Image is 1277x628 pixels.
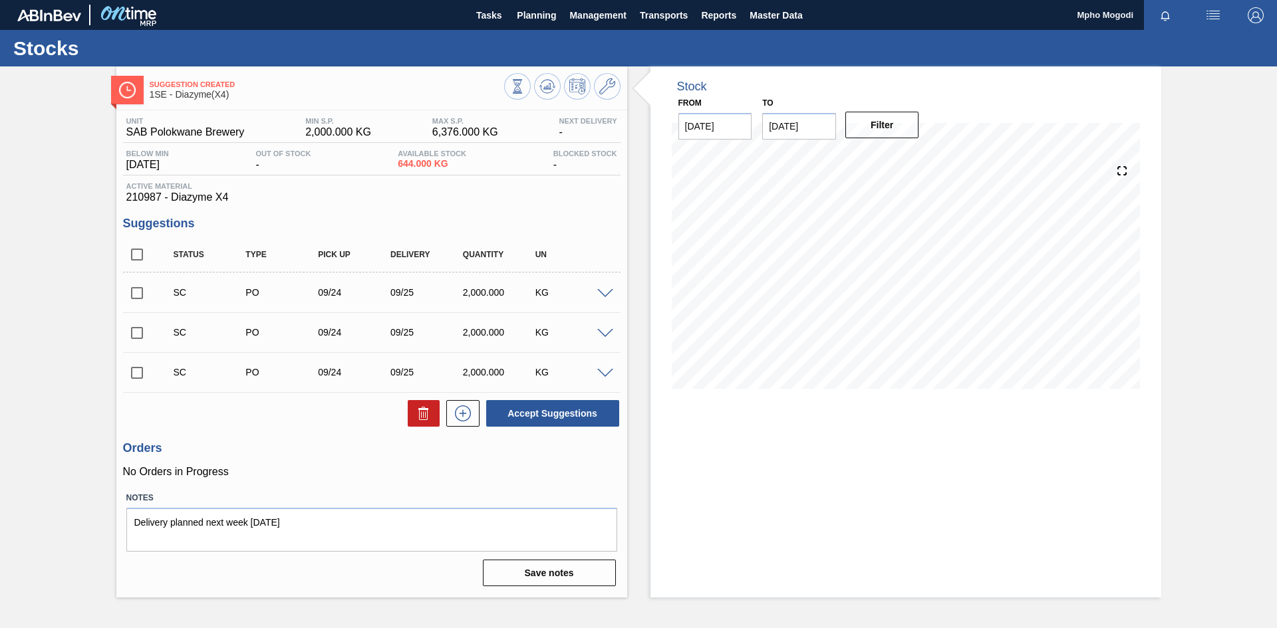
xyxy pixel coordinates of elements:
span: Unit [126,117,245,125]
div: Status [170,250,251,259]
div: New suggestion [440,400,480,427]
div: 09/25/2025 [387,367,468,377]
div: 09/25/2025 [387,327,468,338]
label: to [762,98,773,108]
div: Purchase order [242,287,323,298]
button: Notifications [1144,6,1187,25]
span: Below Min [126,150,169,157]
span: Reports [701,7,736,23]
button: Save notes [483,560,616,586]
div: 09/24/2025 [315,287,395,298]
button: Stocks Overview [504,73,531,100]
div: Quantity [460,250,540,259]
h1: Stocks [13,41,249,56]
span: 210987 - Diazyme X4 [126,191,617,203]
div: 09/24/2025 [315,327,395,338]
div: Pick up [315,250,395,259]
button: Go to Master Data / General [594,73,621,100]
input: mm/dd/yyyy [762,113,836,140]
span: Active Material [126,182,617,190]
button: Accept Suggestions [486,400,619,427]
span: Out Of Stock [256,150,311,157]
span: 1SE - Diazyme(X4) [150,90,504,100]
img: TNhmsLtSVTkK8tSr43FrP2fwEKptu5GPRR3wAAAABJRU5ErkJggg== [17,9,81,21]
span: Planning [517,7,556,23]
button: Update Chart [534,73,561,100]
div: UN [532,250,613,259]
span: Master Data [750,7,802,23]
span: 644.000 KG [398,159,466,169]
div: - [550,150,621,171]
div: KG [532,287,613,298]
button: Schedule Inventory [564,73,591,100]
span: Tasks [474,7,503,23]
span: MIN S.P. [305,117,371,125]
span: Next Delivery [559,117,617,125]
img: Ícone [119,82,136,98]
img: Logout [1248,7,1264,23]
div: Purchase order [242,327,323,338]
span: Blocked Stock [553,150,617,157]
span: Management [569,7,627,23]
div: 2,000.000 [460,327,540,338]
img: userActions [1205,7,1221,23]
input: mm/dd/yyyy [678,113,752,140]
span: 2,000.000 KG [305,126,371,138]
div: 2,000.000 [460,367,540,377]
div: 2,000.000 [460,287,540,298]
h3: Orders [123,441,621,455]
div: 09/25/2025 [387,287,468,298]
span: Transports [640,7,688,23]
div: Accept Suggestions [480,399,621,428]
div: Suggestion Created [170,327,251,338]
div: 09/24/2025 [315,367,395,377]
div: KG [532,327,613,338]
span: SAB Polokwane Brewery [126,126,245,138]
label: Notes [126,488,617,508]
div: Stock [677,80,707,94]
span: [DATE] [126,159,169,171]
div: Delete Suggestions [401,400,440,427]
button: Filter [845,112,919,138]
label: From [678,98,702,108]
div: KG [532,367,613,377]
h3: Suggestions [123,217,621,231]
span: MAX S.P. [432,117,498,125]
span: Suggestion Created [150,80,504,88]
span: 6,376.000 KG [432,126,498,138]
div: Type [242,250,323,259]
div: Suggestion Created [170,367,251,377]
div: Purchase order [242,367,323,377]
textarea: Delivery planned next week [DATE] [126,508,617,552]
div: - [253,150,315,171]
p: No Orders in Progress [123,466,621,478]
span: Available Stock [398,150,466,157]
div: - [555,117,620,138]
div: Delivery [387,250,468,259]
div: Suggestion Created [170,287,251,298]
